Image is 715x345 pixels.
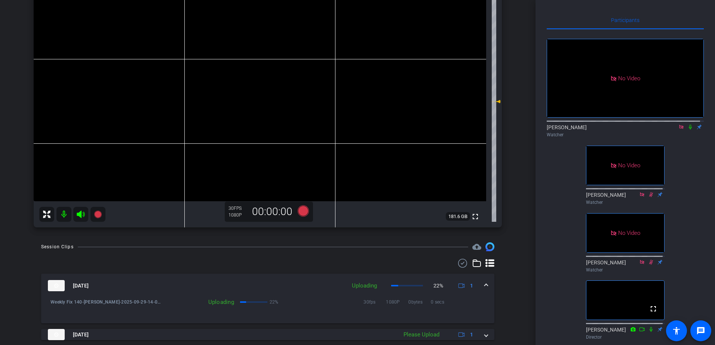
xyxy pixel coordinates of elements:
div: Watcher [586,267,665,273]
mat-expansion-panel-header: thumb-nail[DATE]Please Upload1 [41,329,494,340]
div: Uploading [348,282,381,290]
mat-icon: accessibility [672,326,681,335]
div: Watcher [586,199,665,206]
p: 22% [433,282,443,290]
mat-icon: cloud_upload [472,242,481,251]
img: thumb-nail [48,329,65,340]
span: 1 [470,331,473,339]
span: Participants [611,18,639,23]
div: Director [586,334,665,341]
span: FPS [234,206,242,211]
mat-expansion-panel-header: thumb-nail[DATE]Uploading22%1 [41,274,494,298]
span: [DATE] [73,282,89,290]
div: [PERSON_NAME] [547,124,704,138]
div: [PERSON_NAME] [586,191,665,206]
div: Uploading [162,298,237,306]
mat-icon: message [696,326,705,335]
span: 30fps [363,298,386,306]
mat-icon: fullscreen [471,212,480,221]
span: [DATE] [73,331,89,339]
span: No Video [618,229,640,236]
span: No Video [618,162,640,169]
div: 00:00:00 [247,205,297,218]
span: Destinations for your clips [472,242,481,251]
div: Please Upload [400,330,443,339]
mat-icon: fullscreen [649,304,658,313]
div: thumb-nail[DATE]Uploading22%1 [41,298,494,323]
div: 1080P [228,212,247,218]
span: 1080P [386,298,408,306]
span: 1 [470,282,473,290]
span: 181.6 GB [446,212,470,221]
div: Session Clips [41,243,74,251]
span: 0 secs [431,298,453,306]
p: 22% [270,298,279,306]
div: Watcher [547,131,704,138]
div: [PERSON_NAME] [586,259,665,273]
span: Weekly Fix 140-[PERSON_NAME]-2025-09-29-14-08-32-932-0 [50,298,162,306]
div: [PERSON_NAME] [586,326,665,341]
img: thumb-nail [48,280,65,291]
span: No Video [618,75,640,81]
div: 30 [228,205,247,211]
mat-icon: 0 dB [492,97,501,106]
span: 0bytes [408,298,431,306]
img: Session clips [485,242,494,251]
